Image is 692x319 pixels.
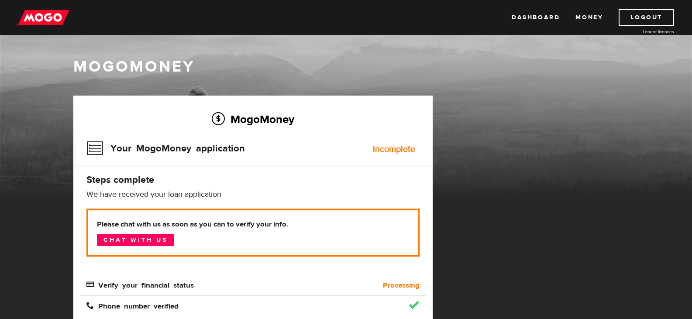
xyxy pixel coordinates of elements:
[18,9,69,26] img: mogo_logo-11ee424be714fa7cbb0f0f49df9e16ec.png
[86,137,245,160] h3: Your MogoMoney application
[73,58,619,76] h1: MogoMoney
[86,281,194,288] span: Verify your financial status
[97,234,174,246] a: Chat with us
[86,189,420,200] p: We have received your loan application
[609,28,674,35] a: Lender licences
[383,280,420,291] b: Processing
[512,9,560,26] a: Dashboard
[86,174,420,186] h4: Steps complete
[97,219,409,230] b: Please chat with us as soon as you can to verify your info.
[575,9,603,26] a: Money
[619,9,674,26] a: Logout
[86,302,179,309] span: Phone number verified
[517,116,692,319] iframe: LiveChat chat widget
[373,145,415,154] div: Incomplete
[86,110,420,128] h2: MogoMoney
